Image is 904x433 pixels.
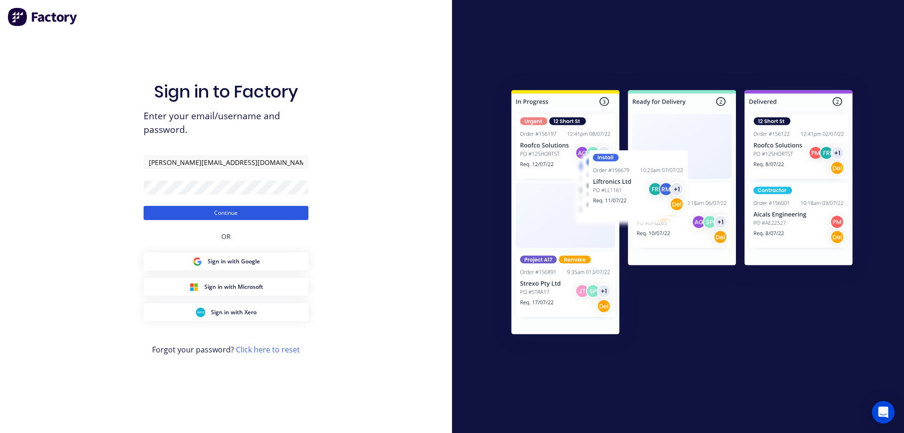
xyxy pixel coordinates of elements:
div: Open Intercom Messenger [872,401,895,424]
h1: Sign in to Factory [154,82,298,102]
img: Xero Sign in [196,308,205,317]
img: Google Sign in [193,257,202,266]
button: Xero Sign inSign in with Xero [144,303,308,321]
button: Microsoft Sign inSign in with Microsoft [144,278,308,296]
div: OR [221,220,231,253]
a: Click here to reset [236,344,300,355]
button: Continue [144,206,308,220]
img: Microsoft Sign in [189,282,199,292]
span: Forgot your password? [152,344,300,355]
span: Sign in with Xero [211,308,257,317]
input: Email/Username [144,155,308,169]
span: Sign in with Microsoft [204,283,263,291]
span: Enter your email/username and password. [144,109,308,137]
span: Sign in with Google [208,257,260,266]
button: Google Sign inSign in with Google [144,253,308,270]
img: Factory [8,8,78,26]
img: Sign in [491,71,873,357]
